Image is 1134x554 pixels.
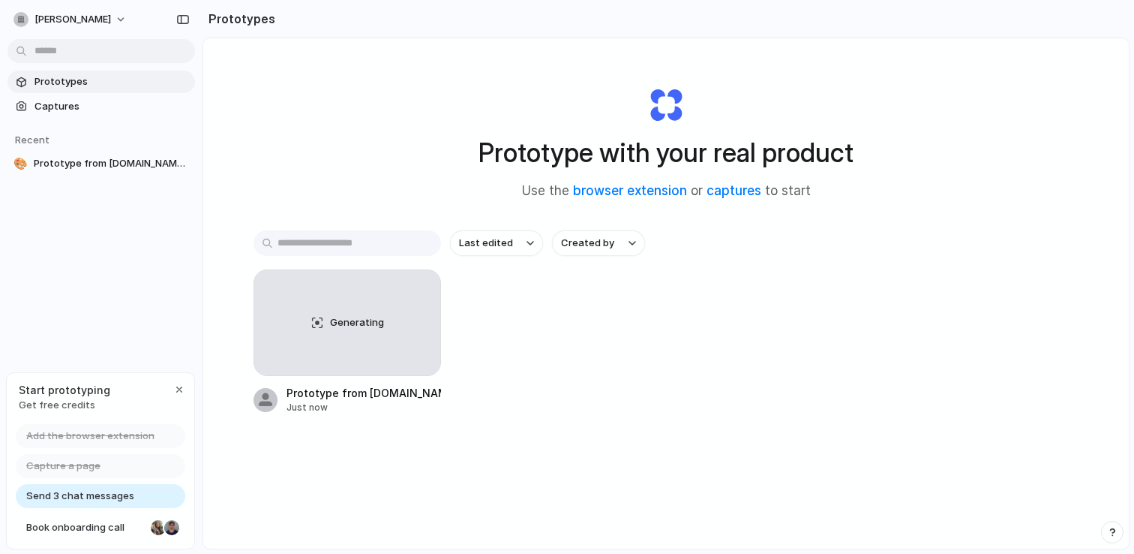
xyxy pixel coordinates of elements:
span: Use the or to start [522,182,811,201]
span: Add the browser extension [26,429,154,444]
h1: Prototype with your real product [478,133,853,173]
a: Captures [7,95,195,118]
div: Just now [286,401,441,414]
span: Generating [330,315,384,330]
span: Prototypes [34,74,189,89]
button: Last edited [450,230,543,256]
a: 🎨Prototype from [DOMAIN_NAME] Homepage [7,152,195,175]
span: Created by [561,236,614,251]
h2: Prototypes [202,10,275,28]
a: Prototypes [7,71,195,93]
span: Start prototyping [19,382,110,398]
div: Nicole Kubica [149,519,167,537]
span: Recent [15,134,49,146]
a: captures [706,183,761,198]
a: Book onboarding call [16,516,185,540]
span: Send 3 chat messages [26,489,134,504]
div: Christian Iacullo [163,519,181,537]
span: Last edited [459,236,513,251]
span: Prototype from [DOMAIN_NAME] Homepage [34,156,189,171]
a: browser extension [573,183,687,198]
span: Get free credits [19,398,110,413]
div: 🎨 [13,156,28,171]
span: Capture a page [26,459,100,474]
span: [PERSON_NAME] [34,12,111,27]
button: Created by [552,230,645,256]
a: GeneratingPrototype from [DOMAIN_NAME] HomepageJust now [253,269,441,414]
div: Prototype from [DOMAIN_NAME] Homepage [286,385,441,401]
span: Captures [34,99,189,114]
button: [PERSON_NAME] [7,8,134,32]
span: Book onboarding call [26,520,145,535]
